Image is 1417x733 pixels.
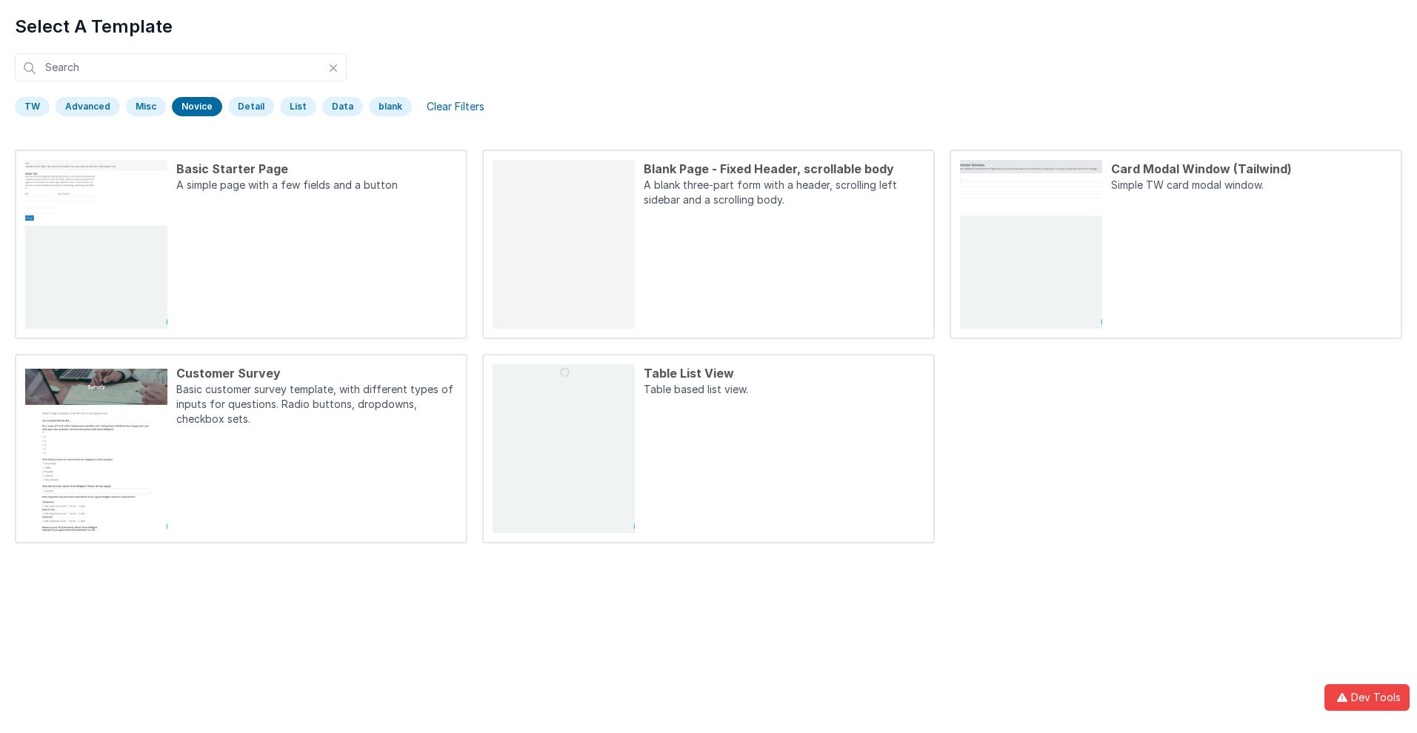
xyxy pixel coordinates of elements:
[176,382,457,429] p: Basic customer survey template, with different types of inputs for questions. Radio buttons, drop...
[56,97,120,116] div: Advanced
[322,97,363,116] div: Data
[176,178,457,195] p: A simple page with a few fields and a button
[280,97,316,116] div: List
[176,160,457,178] div: Basic Starter Page
[369,97,412,116] div: blank
[126,97,166,116] div: Misc
[176,364,457,382] div: Customer Survey
[228,97,274,116] div: Detail
[172,97,222,116] div: Novice
[1324,684,1410,711] button: Dev Tools
[1111,160,1392,178] div: Card Modal Window (Tailwind)
[418,96,493,117] div: Clear Filters
[644,364,924,382] div: Table List View
[1111,178,1392,195] p: Simple TW card modal window.
[644,178,924,210] p: A blank three-part form with a header, scrolling left sidebar and a scrolling body.
[644,382,924,400] p: Table based list view.
[15,53,347,81] input: Search
[15,15,1402,39] h1: Select A Template
[15,97,50,116] div: TW
[644,160,924,178] div: Blank Page - Fixed Header, scrollable body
